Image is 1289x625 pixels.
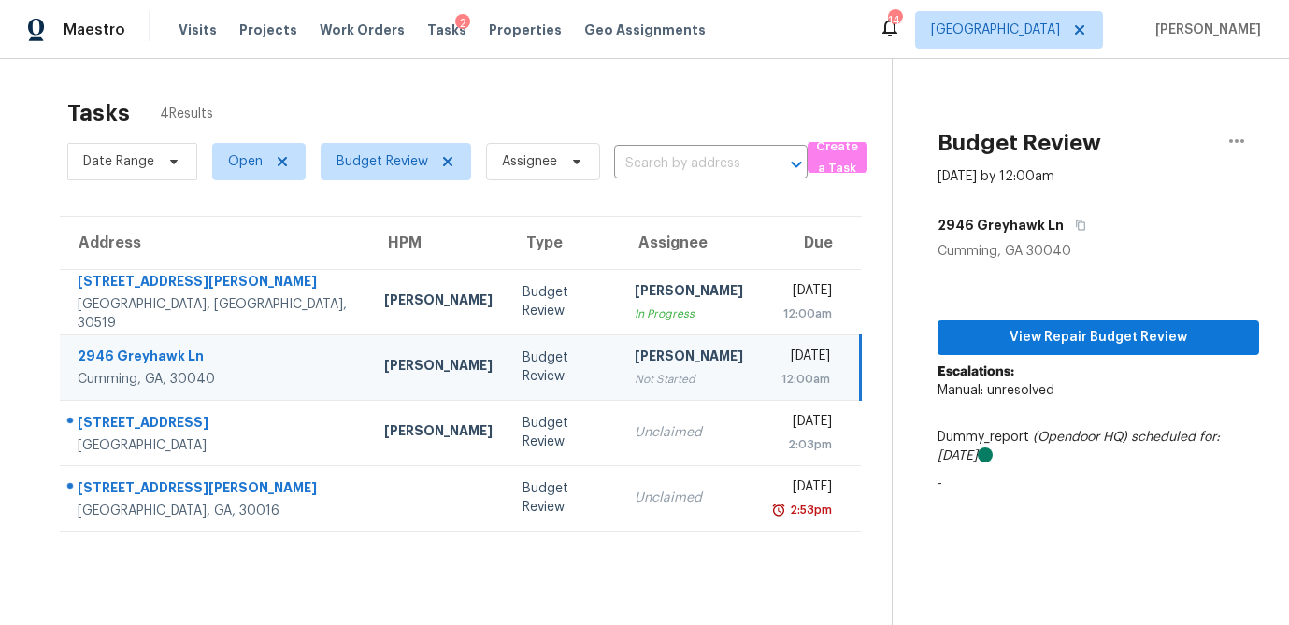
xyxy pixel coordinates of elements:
[64,21,125,39] span: Maestro
[78,347,354,370] div: 2946 Greyhawk Ln
[620,217,758,269] th: Assignee
[384,356,493,379] div: [PERSON_NAME]
[808,142,867,173] button: Create a Task
[523,348,605,386] div: Budget Review
[239,21,297,39] span: Projects
[78,502,354,520] div: [GEOGRAPHIC_DATA], GA, 30016
[773,412,832,435] div: [DATE]
[938,242,1259,261] div: Cumming, GA 30040
[938,134,1101,152] h2: Budget Review
[817,136,858,179] span: Create a Task
[938,431,1220,462] i: scheduled for: [DATE]
[60,217,369,269] th: Address
[508,217,620,269] th: Type
[938,384,1054,397] span: Manual: unresolved
[502,152,557,171] span: Assignee
[758,217,861,269] th: Due
[78,370,354,389] div: Cumming, GA, 30040
[160,105,213,123] span: 4 Results
[523,283,605,320] div: Budget Review
[523,414,605,451] div: Budget Review
[614,149,755,178] input: Search by address
[773,477,832,501] div: [DATE]
[78,478,354,502] div: [STREET_ADDRESS][PERSON_NAME]
[489,21,562,39] span: Properties
[1148,21,1261,39] span: [PERSON_NAME]
[455,14,470,33] div: 2
[635,370,743,389] div: Not Started
[952,326,1244,349] span: View Repair Budget Review
[771,501,786,519] img: Overdue Alarm Icon
[78,413,354,436] div: [STREET_ADDRESS]
[773,347,830,370] div: [DATE]
[635,489,743,507] div: Unclaimed
[773,305,832,323] div: 12:00am
[783,151,809,178] button: Open
[369,217,508,269] th: HPM
[635,305,743,323] div: In Progress
[83,152,154,171] span: Date Range
[228,152,263,171] span: Open
[78,436,354,455] div: [GEOGRAPHIC_DATA]
[337,152,428,171] span: Budget Review
[78,295,354,333] div: [GEOGRAPHIC_DATA], [GEOGRAPHIC_DATA], 30519
[635,423,743,442] div: Unclaimed
[773,435,832,454] div: 2:03pm
[938,475,1259,493] p: -
[635,347,743,370] div: [PERSON_NAME]
[1064,208,1089,242] button: Copy Address
[938,320,1259,355] button: View Repair Budget Review
[384,291,493,314] div: [PERSON_NAME]
[888,11,901,30] div: 144
[773,370,830,389] div: 12:00am
[78,272,354,295] div: [STREET_ADDRESS][PERSON_NAME]
[938,167,1054,186] div: [DATE] by 12:00am
[786,501,832,519] div: 2:53pm
[320,21,405,39] span: Work Orders
[67,104,130,122] h2: Tasks
[635,281,743,305] div: [PERSON_NAME]
[427,23,466,36] span: Tasks
[938,216,1064,234] h5: 2946 Greyhawk Ln
[523,479,605,517] div: Budget Review
[938,365,1014,378] b: Escalations:
[179,21,217,39] span: Visits
[584,21,706,39] span: Geo Assignments
[1033,431,1127,444] i: (Opendoor HQ)
[384,421,493,445] div: [PERSON_NAME]
[931,21,1060,39] span: [GEOGRAPHIC_DATA]
[938,428,1259,465] div: Dummy_report
[773,281,832,305] div: [DATE]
